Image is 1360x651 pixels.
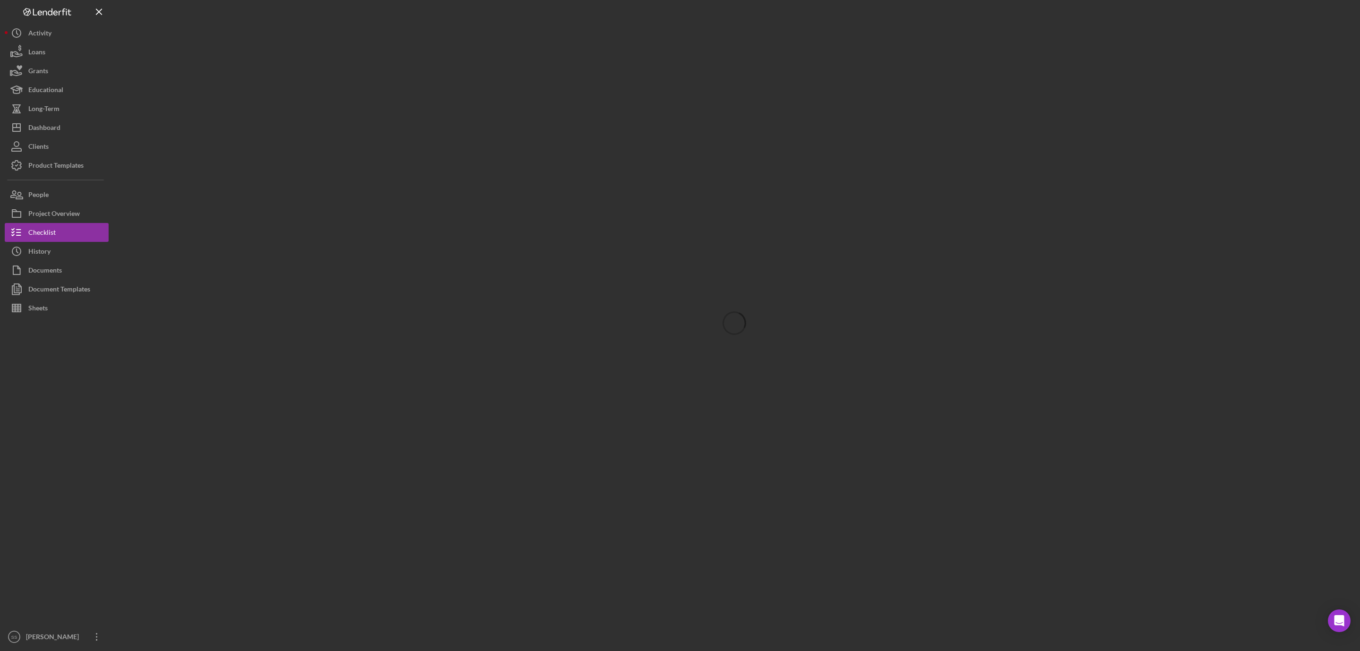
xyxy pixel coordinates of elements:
button: Grants [5,61,109,80]
div: Open Intercom Messenger [1328,609,1351,632]
button: Long-Term [5,99,109,118]
div: Long-Term [28,99,59,120]
div: Product Templates [28,156,84,177]
div: History [28,242,51,263]
button: Sheets [5,299,109,317]
div: [PERSON_NAME] [24,627,85,649]
button: People [5,185,109,204]
div: Sheets [28,299,48,320]
div: Activity [28,24,51,45]
div: Document Templates [28,280,90,301]
div: Documents [28,261,62,282]
button: History [5,242,109,261]
button: Activity [5,24,109,43]
div: People [28,185,49,206]
button: Project Overview [5,204,109,223]
div: Project Overview [28,204,80,225]
div: Grants [28,61,48,83]
button: Documents [5,261,109,280]
button: Product Templates [5,156,109,175]
button: Clients [5,137,109,156]
div: Dashboard [28,118,60,139]
div: Educational [28,80,63,102]
button: Educational [5,80,109,99]
text: SS [11,634,17,640]
button: SS[PERSON_NAME] [5,627,109,646]
button: Loans [5,43,109,61]
div: Clients [28,137,49,158]
div: Loans [28,43,45,64]
button: Checklist [5,223,109,242]
div: Checklist [28,223,56,244]
button: Dashboard [5,118,109,137]
button: Document Templates [5,280,109,299]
